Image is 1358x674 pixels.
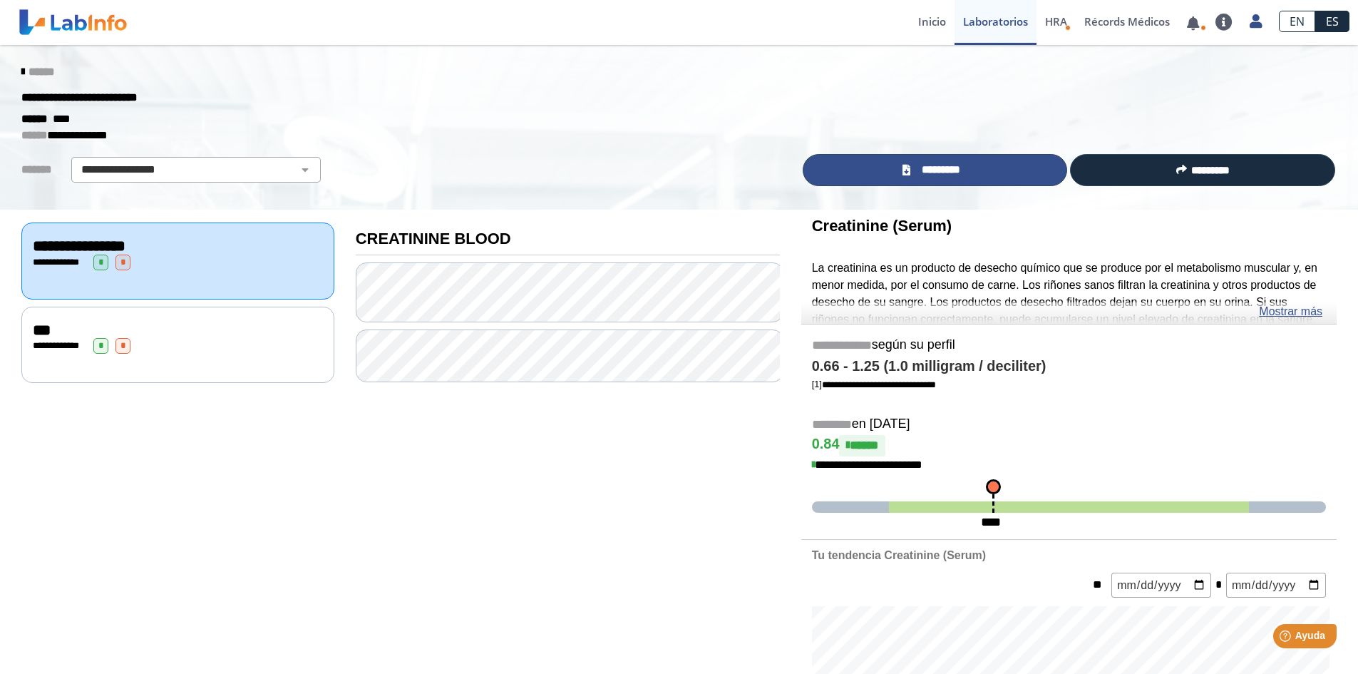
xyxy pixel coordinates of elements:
[1226,573,1326,598] input: mm/dd/yyyy
[812,260,1326,413] p: La creatinina es un producto de desecho químico que se produce por el metabolismo muscular y, en ...
[812,435,1326,456] h4: 0.84
[812,379,936,389] a: [1]
[1259,303,1322,320] a: Mostrar más
[812,549,986,561] b: Tu tendencia Creatinine (Serum)
[1231,618,1342,658] iframe: Help widget launcher
[1279,11,1315,32] a: EN
[1045,14,1067,29] span: HRA
[356,230,511,247] b: CREATININE BLOOD
[812,337,1326,354] h5: según su perfil
[1111,573,1211,598] input: mm/dd/yyyy
[812,417,1326,433] h5: en [DATE]
[812,217,952,235] b: Creatinine (Serum)
[812,358,1326,375] h4: 0.66 - 1.25 (1.0 milligram / deciliter)
[1315,11,1349,32] a: ES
